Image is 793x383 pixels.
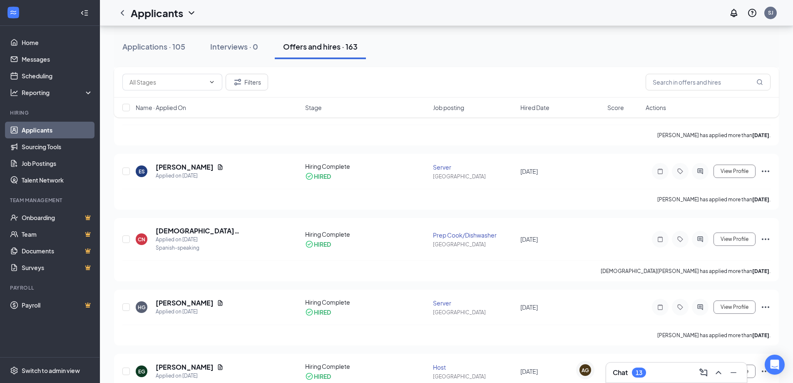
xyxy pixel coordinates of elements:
[22,138,93,155] a: Sourcing Tools
[156,163,214,172] h5: [PERSON_NAME]
[713,368,723,378] svg: ChevronUp
[138,236,145,243] div: CN
[283,41,358,52] div: Offers and hires · 163
[314,172,331,180] div: HIRED
[156,372,224,380] div: Applied on [DATE]
[713,233,756,246] button: View Profile
[657,196,771,203] p: [PERSON_NAME] has applied more than .
[156,235,283,244] div: Applied on [DATE]
[22,259,93,276] a: SurveysCrown
[139,168,145,175] div: ES
[156,363,214,372] h5: [PERSON_NAME]
[217,364,224,370] svg: Document
[695,236,705,243] svg: ActiveChat
[712,366,725,379] button: ChevronUp
[721,168,748,174] span: View Profile
[122,41,185,52] div: Applications · 105
[314,308,331,316] div: HIRED
[752,268,769,274] b: [DATE]
[699,368,708,378] svg: ComposeMessage
[22,209,93,226] a: OnboardingCrown
[131,6,183,20] h1: Applicants
[613,368,628,377] h3: Chat
[697,366,710,379] button: ComposeMessage
[129,78,205,87] input: All Stages
[729,8,739,18] svg: Notifications
[305,172,313,180] svg: CheckmarkCircle
[210,41,258,52] div: Interviews · 0
[433,103,464,112] span: Job posting
[695,304,705,310] svg: ActiveChat
[156,172,224,180] div: Applied on [DATE]
[138,304,146,311] div: HG
[305,362,428,370] div: Hiring Complete
[10,366,18,375] svg: Settings
[156,308,224,316] div: Applied on [DATE]
[22,51,93,68] a: Messages
[22,68,93,84] a: Scheduling
[305,308,313,316] svg: CheckmarkCircle
[657,132,771,139] p: [PERSON_NAME] has applied more than .
[761,234,771,244] svg: Ellipses
[520,235,538,243] span: [DATE]
[582,367,589,374] div: AG
[646,74,771,90] input: Search in offers and hires
[10,109,91,116] div: Hiring
[601,268,771,275] p: [DEMOGRAPHIC_DATA][PERSON_NAME] has applied more than .
[752,332,769,338] b: [DATE]
[433,299,515,307] div: Server
[22,155,93,172] a: Job Postings
[10,88,18,97] svg: Analysis
[433,309,515,316] div: [GEOGRAPHIC_DATA]
[138,368,145,375] div: EG
[22,122,93,138] a: Applicants
[305,230,428,238] div: Hiring Complete
[728,368,738,378] svg: Minimize
[305,372,313,380] svg: CheckmarkCircle
[636,369,642,376] div: 13
[675,168,685,175] svg: Tag
[314,240,331,248] div: HIRED
[752,132,769,138] b: [DATE]
[156,244,283,252] div: Spanish-speaking
[314,372,331,380] div: HIRED
[433,363,515,371] div: Host
[756,79,763,85] svg: MagnifyingGlass
[657,332,771,339] p: [PERSON_NAME] has applied more than .
[22,34,93,51] a: Home
[305,240,313,248] svg: CheckmarkCircle
[765,355,785,375] div: Open Intercom Messenger
[226,74,268,90] button: Filter Filters
[233,77,243,87] svg: Filter
[22,88,93,97] div: Reporting
[156,298,214,308] h5: [PERSON_NAME]
[761,366,771,376] svg: Ellipses
[22,243,93,259] a: DocumentsCrown
[675,236,685,243] svg: Tag
[433,163,515,171] div: Server
[433,173,515,180] div: [GEOGRAPHIC_DATA]
[655,236,665,243] svg: Note
[520,103,549,112] span: Hired Date
[747,8,757,18] svg: QuestionInfo
[136,103,186,112] span: Name · Applied On
[10,284,91,291] div: Payroll
[117,8,127,18] svg: ChevronLeft
[675,304,685,310] svg: Tag
[433,231,515,239] div: Prep Cook/Dishwasher
[761,302,771,312] svg: Ellipses
[80,9,89,17] svg: Collapse
[209,79,215,85] svg: ChevronDown
[520,303,538,311] span: [DATE]
[761,166,771,176] svg: Ellipses
[646,103,666,112] span: Actions
[727,366,740,379] button: Minimize
[156,226,283,235] h5: [DEMOGRAPHIC_DATA][PERSON_NAME]
[713,165,756,178] button: View Profile
[22,172,93,188] a: Talent Network
[217,164,224,170] svg: Document
[695,168,705,175] svg: ActiveChat
[721,304,748,310] span: View Profile
[607,103,624,112] span: Score
[186,8,196,18] svg: ChevronDown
